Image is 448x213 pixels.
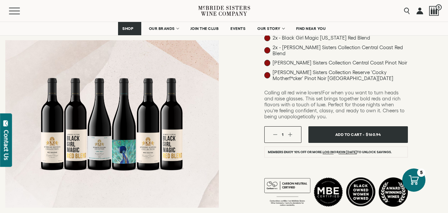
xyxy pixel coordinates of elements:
[257,26,281,31] span: OUR STORY
[292,22,330,35] a: FIND NEAR YOU
[335,130,364,139] span: Add To Cart -
[296,26,326,31] span: FIND NEAR YOU
[186,22,223,35] a: JOIN THE CLUB
[190,26,219,31] span: JOIN THE CLUB
[273,60,407,66] span: [PERSON_NAME] Sisters Collection Central Coast Pinot Noir
[230,26,245,31] span: EVENTS
[122,26,134,31] span: SHOP
[9,8,33,14] button: Mobile Menu Trigger
[118,22,141,35] a: SHOP
[273,69,408,81] span: [PERSON_NAME] Sisters Collection Reserve 'Cocky Motherf*cker' Pinot Noir [GEOGRAPHIC_DATA][DATE]
[264,147,408,158] li: Members enjoy 10% off or more. or to unlock savings.
[3,130,10,160] div: Contact Us
[366,130,381,139] span: $160.94
[264,90,405,119] span: Calling all red wine lovers! For when you want to turn heads and raise glasses. This set brings t...
[308,126,408,143] button: Add To Cart - $160.94
[339,150,357,154] a: join [DATE]
[417,168,425,177] div: 5
[282,132,284,137] span: 1
[323,150,334,154] a: Log in
[253,22,288,35] a: OUR STORY
[145,22,183,35] a: OUR BRANDS
[226,22,250,35] a: EVENTS
[149,26,175,31] span: OUR BRANDS
[436,4,442,10] span: 5
[273,35,370,41] span: 2x - Black Girl Magic [US_STATE] Red Blend
[273,45,408,56] span: 2x - [PERSON_NAME] Sisters Collection Central Coast Red Blend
